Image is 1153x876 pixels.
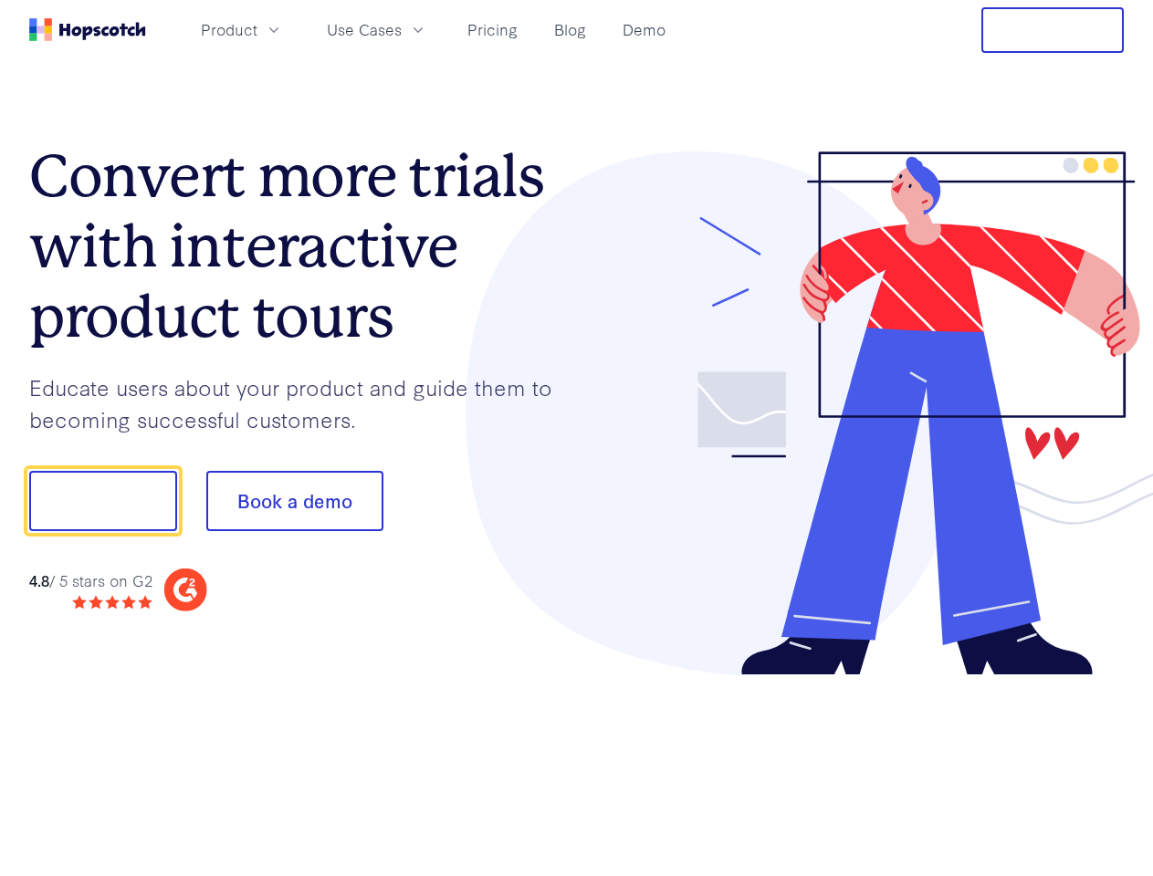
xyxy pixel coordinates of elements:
a: Blog [547,15,593,45]
button: Use Cases [316,15,438,45]
a: Home [29,18,146,41]
div: / 5 stars on G2 [29,569,152,592]
button: Product [190,15,294,45]
h1: Convert more trials with interactive product tours [29,141,577,351]
button: Free Trial [981,7,1124,53]
span: Product [201,18,257,41]
button: Show me! [29,471,177,531]
button: Book a demo [206,471,383,531]
p: Educate users about your product and guide them to becoming successful customers. [29,371,577,434]
a: Pricing [460,15,525,45]
strong: 4.8 [29,569,49,590]
span: Use Cases [327,18,402,41]
a: Demo [615,15,673,45]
